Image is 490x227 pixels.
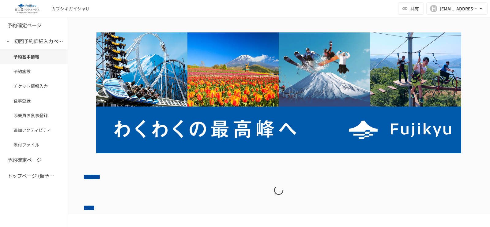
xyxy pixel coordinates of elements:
[13,141,54,148] span: 添付ファイル
[7,172,56,180] h6: トップページ (仮予約一覧)
[440,5,478,13] div: [EMAIL_ADDRESS][PERSON_NAME][DOMAIN_NAME]
[430,5,437,12] div: H
[13,112,54,119] span: 添乗員お食事登録
[7,4,47,13] img: eQeGXtYPV2fEKIA3pizDiVdzO5gJTl2ahLbsPaD2E4R
[398,2,424,15] button: 共有
[13,53,54,60] span: 予約基本情報
[7,156,42,164] h6: 予約確定ページ
[13,68,54,75] span: 予約施設
[410,5,419,12] span: 共有
[7,21,42,29] h6: 予約確定ページ
[13,127,54,133] span: 追加アクティビティ
[51,6,89,12] div: カブシキガイシャU
[14,37,63,45] h6: 初回予約詳細入力ページ
[13,83,54,89] span: チケット情報入力
[13,97,54,104] span: 食事登録
[83,32,474,153] img: mg2cIuvRhv63UHtX5VfAfh1DTCPHmnxnvRSqzGwtk3G
[426,2,488,15] button: H[EMAIL_ADDRESS][PERSON_NAME][DOMAIN_NAME]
